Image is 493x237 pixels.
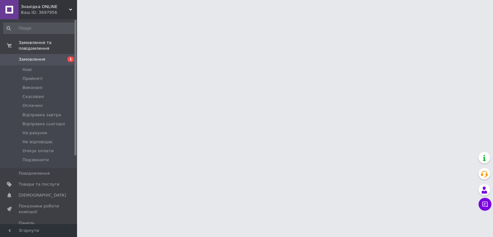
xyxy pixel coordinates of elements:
[19,220,59,232] span: Панель управління
[22,148,54,154] span: Очікує оплати
[19,181,59,187] span: Товари та послуги
[22,130,48,136] span: На рахунок
[19,192,66,198] span: [DEMOGRAPHIC_DATA]
[67,57,74,62] span: 1
[22,139,53,145] span: Не відповідає
[479,198,491,211] button: Чат з покупцем
[3,22,76,34] input: Пошук
[19,40,77,51] span: Замовлення та повідомлення
[22,103,43,109] span: Оплачені
[22,76,42,82] span: Прийняті
[22,94,44,100] span: Скасовані
[22,67,32,73] span: Нові
[21,4,69,10] span: Знахідка ONLINE
[21,10,77,15] div: Ваш ID: 3697956
[19,57,45,62] span: Замовлення
[22,112,61,118] span: Відправка завтра
[22,85,42,91] span: Виконані
[19,203,59,215] span: Показники роботи компанії
[22,121,65,127] span: Відправка сьогодні
[22,157,49,163] span: Подзвонити
[19,171,50,176] span: Повідомлення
